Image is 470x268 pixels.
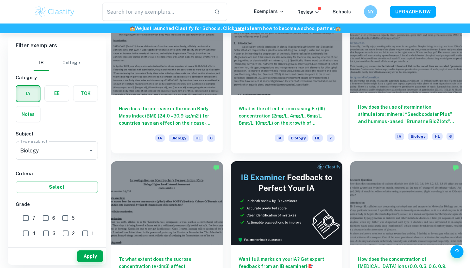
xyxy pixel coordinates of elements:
[367,8,374,15] h6: NY
[16,130,98,137] h6: Subject
[32,214,35,222] span: 7
[288,134,308,142] span: Biology
[193,134,203,142] span: HL
[364,5,377,18] button: NY
[432,133,443,140] span: HL
[102,3,209,21] input: Search for any exemplars...
[32,230,36,237] span: 4
[73,86,98,101] button: TOK
[45,86,69,101] button: EE
[297,8,320,16] p: Review
[119,105,215,127] h6: How does the increase in the mean Body Mass Index (BMI) (24.0 – 30.9 kg/m2 ) for countries have a...
[408,133,428,140] span: Biology
[254,8,284,15] p: Exemplars
[34,5,75,18] img: Clastify logo
[111,11,223,153] a: How does the increase in the mean Body Mass Index (BMI) (24.0 – 30.9 kg/m2 ) for countries have a...
[16,74,98,81] h6: Category
[8,37,106,55] h6: Filter exemplars
[234,26,244,31] a: here
[52,214,55,222] span: 6
[86,146,96,155] button: Open
[16,201,98,208] h6: Grade
[72,230,75,237] span: 2
[395,133,404,140] span: IA
[333,9,351,14] a: Schools
[335,26,341,31] span: 🏫
[16,170,98,177] h6: Criteria
[239,105,335,127] h6: What is the effect of increasing Fe (III) concentration (2mg/L, 4mg/L, 6mg/L, 8mg/L, 10mg/L) on t...
[92,230,94,237] span: 1
[1,25,469,32] h6: We just launched Clastify for Schools. Click to learn how to become a school partner.
[77,250,103,262] button: Apply
[213,165,220,171] img: Marked
[16,106,40,122] button: Notes
[16,181,98,193] button: Select
[390,6,436,18] button: UPGRADE NOW
[450,245,463,258] button: Help and Feedback
[20,138,47,144] label: Type a subject
[34,55,49,71] button: IB
[53,230,55,237] span: 3
[231,11,343,153] a: What is the effect of increasing Fe (III) concentration (2mg/L, 4mg/L, 6mg/L, 8mg/L, 10mg/L) on t...
[207,134,215,142] span: 6
[62,55,80,71] button: College
[72,214,75,222] span: 5
[327,134,335,142] span: 7
[169,134,189,142] span: Biology
[358,103,454,125] h6: How does the use of germination stimulators; mineral “Seedboodster Plus” and hummus-based “Brunat...
[452,165,459,171] img: Marked
[34,55,80,71] div: Filter type choice
[350,11,462,153] a: How does the use of germination stimulators; mineral “Seedboodster Plus” and hummus-based “Brunat...
[231,161,343,245] img: Thumbnail
[155,134,165,142] span: IA
[130,26,135,31] span: 🏫
[446,133,454,140] span: 6
[16,86,40,102] button: IA
[275,134,284,142] span: IA
[312,134,323,142] span: HL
